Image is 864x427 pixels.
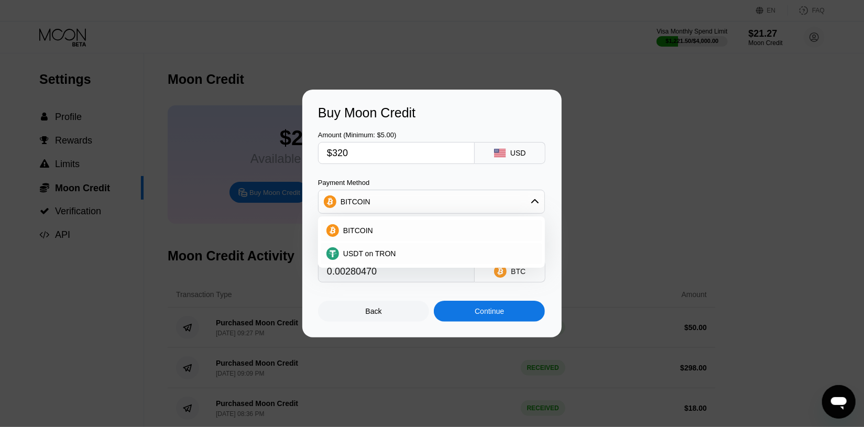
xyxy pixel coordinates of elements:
[318,301,429,322] div: Back
[510,149,526,157] div: USD
[475,307,504,315] div: Continue
[327,143,466,163] input: $0.00
[511,267,526,276] div: BTC
[321,243,542,264] div: USDT on TRON
[341,198,370,206] div: BITCOIN
[434,301,545,322] div: Continue
[366,307,382,315] div: Back
[343,226,373,235] span: BITCOIN
[343,249,396,258] span: USDT on TRON
[318,131,475,139] div: Amount (Minimum: $5.00)
[822,385,856,419] iframe: Button to launch messaging window
[319,191,544,212] div: BITCOIN
[318,179,545,187] div: Payment Method
[318,105,546,121] div: Buy Moon Credit
[321,220,542,241] div: BITCOIN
